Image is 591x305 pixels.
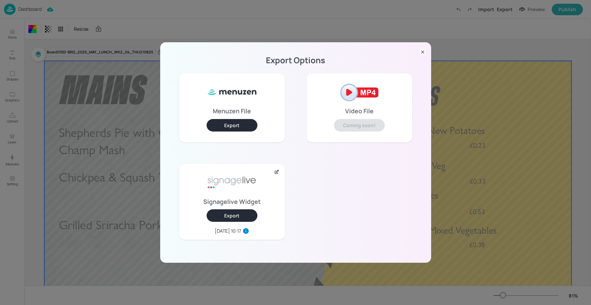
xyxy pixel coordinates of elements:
img: signage-live-aafa7296.png [207,169,257,196]
div: [DATE] 10:17 [215,227,241,234]
svg: Last export widget in this device [242,228,249,234]
p: Menuzen File [213,109,251,113]
p: Video File [345,109,374,113]
img: ml8WC8f0XxQ8HKVnnVUe7f5Gv1vbApsJzyFa2MjOoB8SUy3kBkfteYo5TIAmtfcjWXsj8oHYkuYqrJRUn+qckOrNdzmSzIzkA... [207,79,257,106]
p: Export Options [168,58,423,63]
p: Signagelive Widget [203,199,261,204]
button: Export [207,209,257,222]
button: Export [207,119,257,132]
img: mp4-2af2121e.png [334,79,385,106]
